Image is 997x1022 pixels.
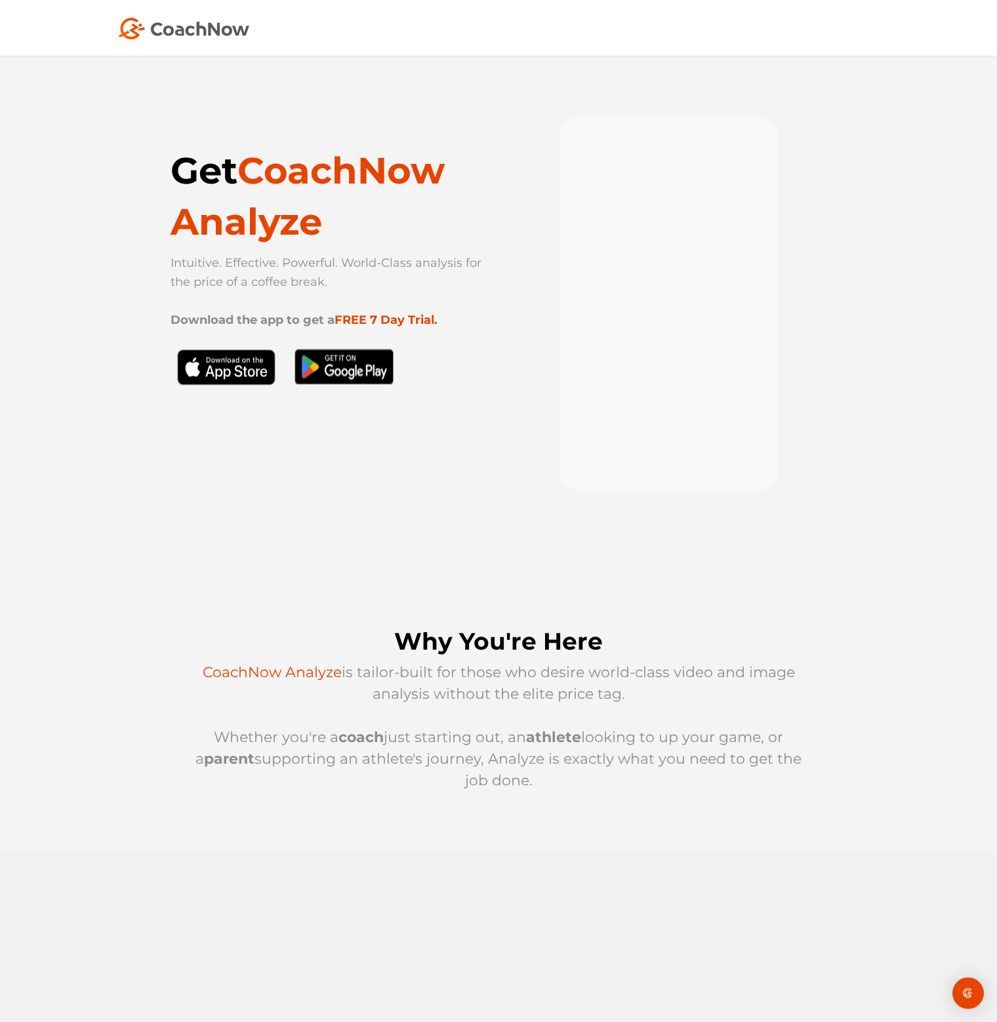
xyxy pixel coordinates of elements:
strong: FREE 7 Day Trial. [335,313,437,327]
strong: parent [204,750,254,768]
span: CoachNow Analyze [171,148,445,244]
img: Black Download CoachNow on the App Store Button [171,349,400,414]
p: Intuitive. Effective. Powerful. World-Class analysis for the price of a coffee break. [171,254,485,330]
span: CoachNow Analyze [203,663,342,681]
h2: Why You're Here [184,627,813,656]
h1: Get [171,145,485,247]
p: is tailor-built for those who desire world-class video and image analysis without the elite price... [184,661,813,791]
strong: coach [338,728,384,746]
strong: Download the app to get a [171,313,335,327]
div: Open Intercom Messenger [952,977,984,1009]
strong: athlete [526,728,581,746]
img: Coach Now [118,18,249,39]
